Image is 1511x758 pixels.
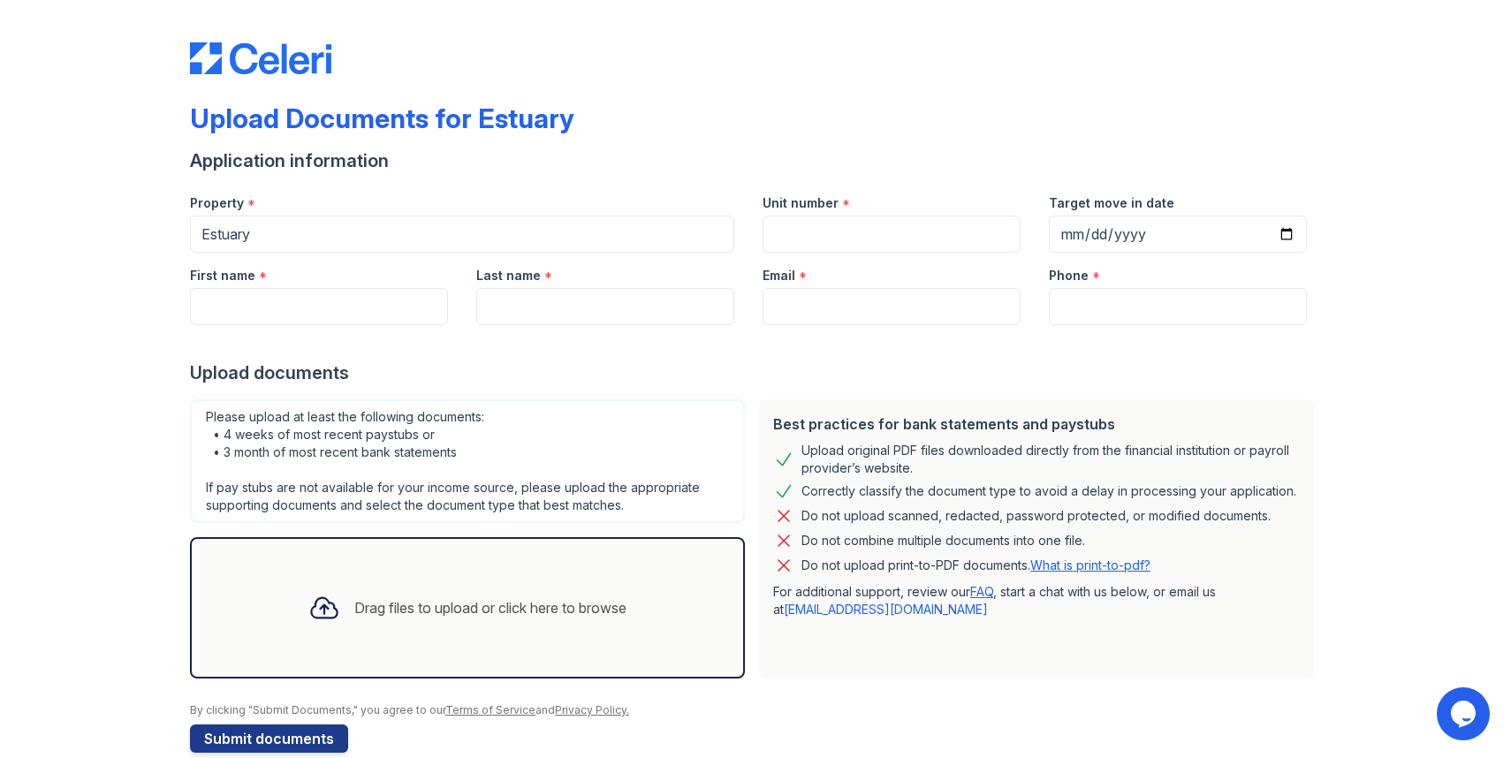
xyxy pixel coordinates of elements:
[190,703,1321,717] div: By clicking "Submit Documents," you agree to our and
[1030,557,1150,572] a: What is print-to-pdf?
[476,267,541,284] label: Last name
[190,360,1321,385] div: Upload documents
[190,102,574,134] div: Upload Documents for Estuary
[190,399,745,523] div: Please upload at least the following documents: • 4 weeks of most recent paystubs or • 3 month of...
[773,583,1300,618] p: For additional support, review our , start a chat with us below, or email us at
[190,267,255,284] label: First name
[354,597,626,618] div: Drag files to upload or click here to browse
[190,148,1321,173] div: Application information
[801,442,1300,477] div: Upload original PDF files downloaded directly from the financial institution or payroll provider’...
[555,703,629,716] a: Privacy Policy.
[773,413,1300,435] div: Best practices for bank statements and paystubs
[801,530,1085,551] div: Do not combine multiple documents into one file.
[1437,687,1493,740] iframe: chat widget
[801,557,1150,574] p: Do not upload print-to-PDF documents.
[190,42,331,74] img: CE_Logo_Blue-a8612792a0a2168367f1c8372b55b34899dd931a85d93a1a3d3e32e68fde9ad4.png
[801,481,1296,502] div: Correctly classify the document type to avoid a delay in processing your application.
[1049,267,1089,284] label: Phone
[190,724,348,753] button: Submit documents
[1049,194,1174,212] label: Target move in date
[970,584,993,599] a: FAQ
[763,267,795,284] label: Email
[801,505,1271,527] div: Do not upload scanned, redacted, password protected, or modified documents.
[445,703,535,716] a: Terms of Service
[763,194,839,212] label: Unit number
[784,602,988,617] a: [EMAIL_ADDRESS][DOMAIN_NAME]
[190,194,244,212] label: Property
